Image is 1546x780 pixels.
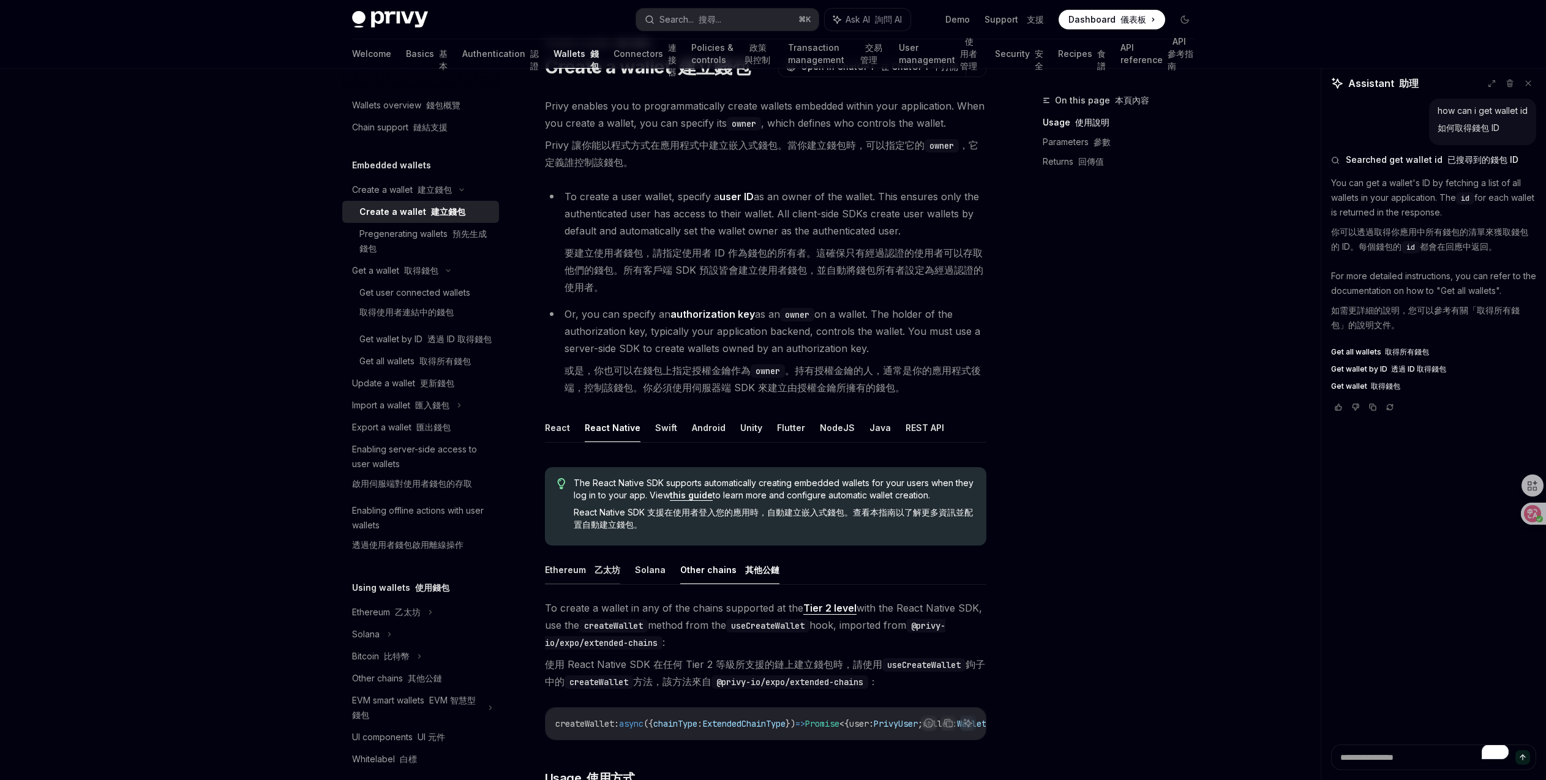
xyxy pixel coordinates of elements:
[697,718,702,729] span: :
[619,718,644,729] span: async
[530,48,539,71] font: 認證
[1371,381,1400,391] font: 取得錢包
[636,9,819,31] button: Search... 搜尋...⌘K
[359,354,471,369] div: Get all wallets
[786,718,795,729] span: })
[719,190,754,203] strong: user ID
[882,658,966,672] code: useCreateWallet
[680,555,779,584] button: Other chains 其他公鏈
[711,675,868,689] code: @privy-io/expo/extended-chains
[945,13,970,26] a: Demo
[342,416,499,438] a: Export a wallet 匯出錢包
[545,555,620,584] button: Ethereum 乙太坊
[614,39,677,69] a: Connectors 連接器
[1438,122,1499,133] font: 如何取得錢包 ID
[352,158,431,173] h5: Embedded wallets
[1055,93,1149,108] span: On this page
[1043,152,1204,171] a: Returns 回傳值
[869,413,891,442] button: Java
[352,478,472,489] font: 啟用伺服端對使用者錢包的存取
[342,94,499,116] a: Wallets overview 錢包概覽
[1438,105,1528,139] div: how can i get wallet id
[359,332,492,347] div: Get wallet by ID
[352,263,438,278] div: Get a wallet
[1078,156,1104,167] font: 回傳值
[342,223,499,260] a: Pregenerating wallets 預先生成錢包
[352,752,417,767] div: Whitelabel
[803,602,857,615] a: Tier 2 level
[906,413,944,442] button: REST API
[869,718,874,729] span: :
[1115,95,1149,105] font: 本頁內容
[925,139,959,152] code: owner
[462,39,539,69] a: Authentication 認證
[745,564,779,575] font: 其他公鏈
[655,413,677,442] button: Swift
[431,206,465,217] font: 建立錢包
[408,673,442,683] font: 其他公鏈
[1120,39,1194,69] a: API reference API 參考指南
[342,350,499,372] a: Get all wallets 取得所有錢包
[1175,10,1195,29] button: Toggle dark mode
[844,718,849,729] span: {
[846,13,902,26] span: Ask AI
[352,398,449,413] div: Import a wallet
[574,507,973,530] font: React Native SDK 支援在使用者登入您的應用時，自動建立嵌入式錢包。查看本指南以了解更多資訊並配置自動建立錢包。
[352,627,380,642] div: Solana
[726,619,809,632] code: useCreateWallet
[1331,269,1536,337] p: For more detailed instructions, you can refer to the documentation on how to "Get all wallets".
[1348,76,1419,91] span: Assistant
[1399,77,1419,89] font: 助理
[1331,347,1429,357] span: Get all wallets
[557,478,566,489] svg: Tip
[1075,117,1109,127] font: 使用說明
[668,42,677,77] font: 連接器
[1331,305,1520,330] font: 如需更詳細的說明，您可以參考有關「取得所有錢包」的說明文件。
[940,715,956,731] button: Copy the contents from the code block
[565,364,981,394] font: 或是，你也可以在錢包上指定授權金鑰作為 。持有授權金鑰的人，通常是你的應用程式後端，控制該錢包。你必須使用伺服器端 SDK 來建立由授權金鑰所擁有的錢包。
[691,39,774,69] a: Policies & controls 政策與控制
[921,715,937,731] button: Report incorrect code
[670,308,755,320] strong: authorization key
[359,307,454,317] font: 取得使用者連結中的錢包
[352,420,451,435] div: Export a wallet
[751,364,785,378] code: owner
[565,675,633,689] code: createWallet
[1035,48,1043,71] font: 安全
[416,422,451,432] font: 匯出錢包
[1331,381,1400,391] span: Get wallet
[653,718,697,729] span: chainType
[406,39,448,69] a: Basics 基本
[614,718,619,729] span: :
[427,334,492,344] font: 透過 ID 取得錢包
[352,539,463,550] font: 透過使用者錢包啟用離線操作
[590,48,599,71] font: 錢包
[352,605,421,620] div: Ethereum
[849,718,869,729] span: user
[1406,242,1415,252] span: id
[1331,154,1536,166] button: Searched get wallet id 已搜尋到的錢包 ID
[565,247,983,293] font: 要建立使用者錢包，請指定使用者 ID 作為錢包的所有者。這確保只有經過認證的使用者可以存取他們的錢包。所有客戶端 SDK 預設皆會建立使用者錢包，並自動將錢包所有者設定為經過認證的使用者。
[1094,137,1111,147] font: 參數
[342,201,499,223] a: Create a wallet 建立錢包
[1068,13,1146,26] span: Dashboard
[352,693,481,722] div: EVM smart wallets
[699,14,721,24] font: 搜尋...
[1331,364,1536,374] a: Get wallet by ID 透過 ID 取得錢包
[1331,227,1528,252] font: 你可以透過取得你應用中所有錢包的清單來獲取錢包的 ID。每個錢包的 都會在回應中返回。
[918,718,923,729] span: ;
[545,306,986,401] li: Or, you can specify an as an on a wallet. The holder of the authorization key, typically your app...
[595,564,620,575] font: 乙太坊
[692,413,726,442] button: Android
[352,11,428,28] img: dark logo
[745,42,770,65] font: 政策與控制
[359,204,465,219] div: Create a wallet
[415,582,449,593] font: 使用錢包
[960,715,976,731] button: Ask AI
[555,718,614,729] span: createWallet
[1331,347,1536,357] a: Get all wallets 取得所有錢包
[342,328,499,350] a: Get wallet by ID 透過 ID 取得錢包
[1097,48,1106,71] font: 食譜
[995,39,1043,69] a: Security 安全
[1385,347,1429,356] font: 取得所有錢包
